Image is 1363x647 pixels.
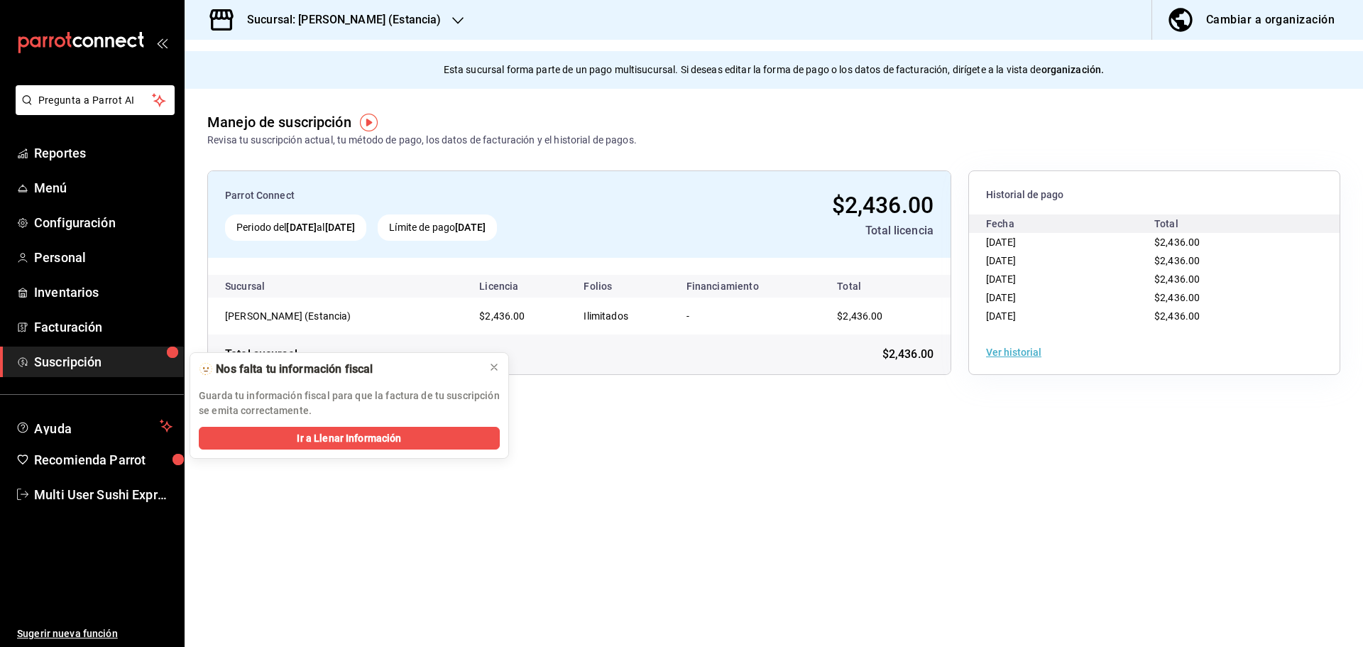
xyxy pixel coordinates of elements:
div: [DATE] [986,233,1154,251]
td: - [675,298,821,335]
div: [DATE] [986,288,1154,307]
span: Pregunta a Parrot AI [38,93,153,108]
span: $2,436.00 [832,192,934,219]
th: Financiamiento [675,275,821,298]
td: Ilimitados [572,298,674,335]
span: Historial de pago [986,188,1323,202]
span: $2,436.00 [1154,310,1200,322]
button: Pregunta a Parrot AI [16,85,175,115]
div: [DATE] [986,270,1154,288]
span: Ir a Llenar Información [297,431,401,446]
div: Total licencia [670,222,934,239]
span: $2,436.00 [837,310,882,322]
div: 🫥 Nos falta tu información fiscal [199,361,477,377]
div: Manejo de suscripción [207,112,351,133]
strong: organización. [1041,64,1105,75]
div: Periodo del al [225,214,366,241]
img: Tooltip marker [360,114,378,131]
span: Facturación [34,317,173,337]
div: Total sucursal [225,346,297,363]
span: Reportes [34,143,173,163]
span: Personal [34,248,173,267]
div: [DATE] [986,307,1154,325]
a: Pregunta a Parrot AI [10,103,175,118]
th: Total [820,275,951,298]
div: Genki Poke (Estancia) [225,309,367,323]
div: Límite de pago [378,214,497,241]
div: Revisa tu suscripción actual, tu método de pago, los datos de facturación y el historial de pagos. [207,133,637,148]
span: $2,436.00 [1154,236,1200,248]
h3: Sucursal: [PERSON_NAME] (Estancia) [236,11,441,28]
span: $2,436.00 [882,346,934,363]
div: Esta sucursal forma parte de un pago multisucursal. Si deseas editar la forma de pago o los datos... [185,51,1363,89]
span: Configuración [34,213,173,232]
div: [PERSON_NAME] (Estancia) [225,309,367,323]
span: Multi User Sushi Express [34,485,173,504]
span: Suscripción [34,352,173,371]
div: Sucursal [225,281,303,292]
strong: [DATE] [325,222,356,233]
strong: [DATE] [455,222,486,233]
span: Menú [34,178,173,197]
span: Inventarios [34,283,173,302]
span: Ayuda [34,418,154,435]
button: open_drawer_menu [156,37,168,48]
div: Parrot Connect [225,188,659,203]
div: Fecha [986,214,1154,233]
strong: [DATE] [286,222,317,233]
button: Ir a Llenar Información [199,427,500,450]
span: Sugerir nueva función [17,626,173,641]
div: [DATE] [986,251,1154,270]
span: Recomienda Parrot [34,450,173,469]
span: $2,436.00 [1154,255,1200,266]
th: Licencia [468,275,572,298]
div: Total [1154,214,1323,233]
div: Cambiar a organización [1206,10,1335,30]
span: $2,436.00 [479,310,525,322]
th: Folios [572,275,674,298]
button: Ver historial [986,347,1041,357]
span: $2,436.00 [1154,273,1200,285]
span: $2,436.00 [1154,292,1200,303]
p: Guarda tu información fiscal para que la factura de tu suscripción se emita correctamente. [199,388,500,418]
